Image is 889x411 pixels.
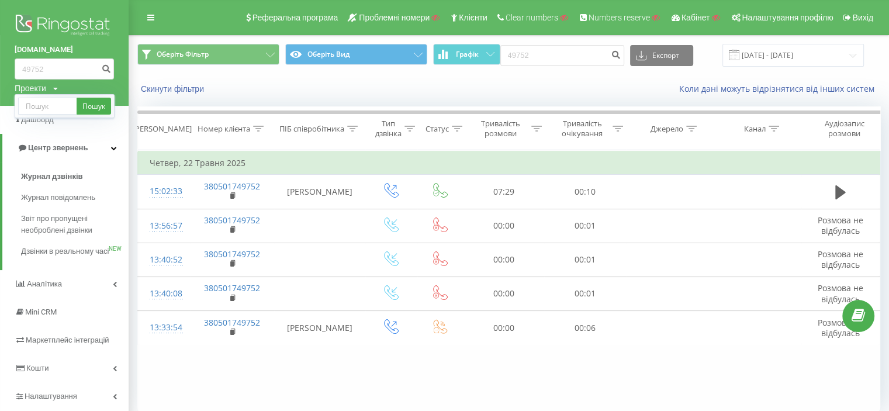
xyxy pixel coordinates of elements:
[204,215,260,226] a: 380501749752
[25,392,77,400] span: Налаштування
[744,124,766,134] div: Канал
[500,45,624,66] input: Пошук за номером
[252,13,338,22] span: Реферальна програма
[463,209,544,243] td: 00:00
[26,336,109,344] span: Маркетплейс інтеграцій
[21,246,109,257] span: Дзвінки в реальному часі
[818,248,863,270] span: Розмова не відбулась
[21,192,95,203] span: Журнал повідомлень
[473,119,528,139] div: Тривалість розмови
[555,119,610,139] div: Тривалість очікування
[463,175,544,209] td: 07:29
[285,44,427,65] button: Оберіть Вид
[204,248,260,260] a: 380501749752
[21,166,129,187] a: Журнал дзвінків
[359,13,430,22] span: Проблемні номери
[204,317,260,328] a: 380501749752
[456,50,479,58] span: Графік
[21,241,129,262] a: Дзвінки в реальному часіNEW
[18,98,77,115] input: Пошук
[25,308,57,316] span: Mini CRM
[630,45,693,66] button: Експорт
[818,282,863,304] span: Розмова не відбулась
[27,279,62,288] span: Аналiтика
[137,44,279,65] button: Оберіть Фільтр
[463,277,544,310] td: 00:00
[150,215,178,237] div: 13:56:57
[544,175,625,209] td: 00:10
[375,119,402,139] div: Тип дзвінка
[150,248,178,271] div: 13:40:52
[204,282,260,293] a: 380501749752
[426,124,449,134] div: Статус
[137,84,210,94] button: Скинути фільтри
[544,209,625,243] td: 00:01
[818,215,863,236] span: Розмова не відбулась
[818,317,863,339] span: Розмова не відбулась
[463,243,544,277] td: 00:00
[133,124,192,134] div: [PERSON_NAME]
[21,213,123,236] span: Звіт про пропущені необроблені дзвінки
[433,44,500,65] button: Графік
[279,124,344,134] div: ПІБ співробітника
[15,12,114,41] img: Ringostat logo
[274,175,365,209] td: [PERSON_NAME]
[679,83,880,94] a: Коли дані можуть відрізнятися вiд інших систем
[812,119,877,139] div: Аудіозапис розмови
[21,208,129,241] a: Звіт про пропущені необроблені дзвінки
[544,277,625,310] td: 00:01
[544,311,625,345] td: 00:06
[15,44,114,56] a: [DOMAIN_NAME]
[157,50,209,59] span: Оберіть Фільтр
[506,13,558,22] span: Clear numbers
[742,13,833,22] span: Налаштування профілю
[589,13,650,22] span: Numbers reserve
[204,181,260,192] a: 380501749752
[682,13,710,22] span: Кабінет
[544,243,625,277] td: 00:01
[274,311,365,345] td: [PERSON_NAME]
[26,364,49,372] span: Кошти
[853,13,873,22] span: Вихід
[150,180,178,203] div: 15:02:33
[651,124,683,134] div: Джерело
[2,134,129,162] a: Центр звернень
[21,171,83,182] span: Журнал дзвінків
[21,187,129,208] a: Журнал повідомлень
[138,151,880,175] td: Четвер, 22 Травня 2025
[150,316,178,339] div: 13:33:54
[15,82,46,94] div: Проекти
[28,143,88,152] span: Центр звернень
[15,58,114,80] input: Пошук за номером
[463,311,544,345] td: 00:00
[459,13,487,22] span: Клієнти
[21,115,54,124] span: Дашборд
[77,98,111,115] a: Пошук
[150,282,178,305] div: 13:40:08
[198,124,250,134] div: Номер клієнта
